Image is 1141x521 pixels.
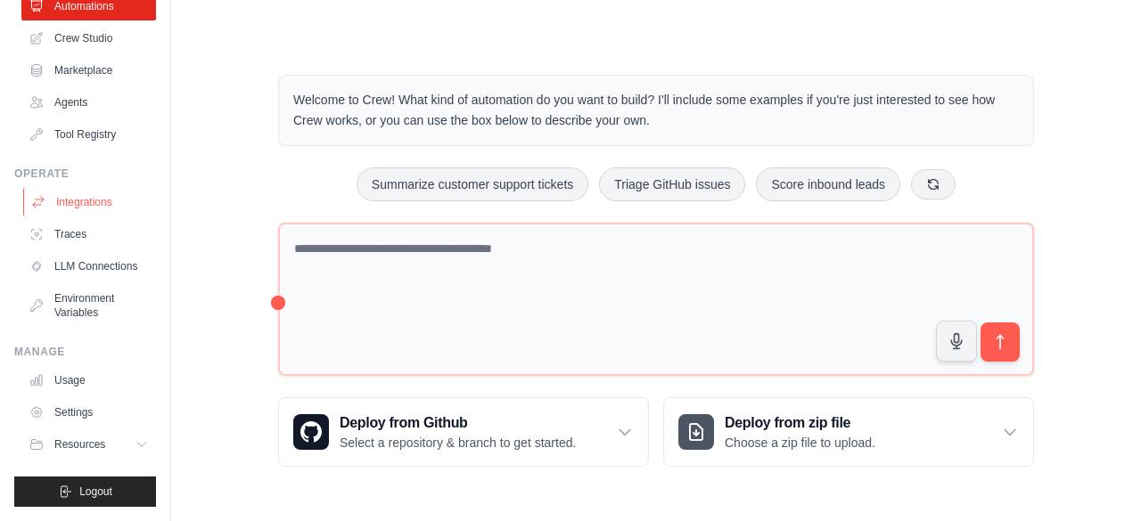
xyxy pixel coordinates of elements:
h3: Deploy from zip file [725,412,875,434]
button: Triage GitHub issues [599,167,745,201]
a: Environment Variables [21,284,156,327]
a: Integrations [23,188,158,216]
a: Traces [21,220,156,248]
button: Summarize customer support tickets [357,167,588,201]
a: Crew Studio [21,24,156,53]
span: Resources [54,437,105,452]
div: Operate [14,167,156,181]
button: Score inbound leads [756,167,900,201]
a: Tool Registry [21,120,156,149]
p: Welcome to Crew! What kind of automation do you want to build? I'll include some examples if you'... [293,90,1019,131]
a: Settings [21,398,156,427]
p: Choose a zip file to upload. [725,434,875,452]
p: Select a repository & branch to get started. [340,434,576,452]
a: LLM Connections [21,252,156,281]
span: Logout [79,484,112,499]
a: Usage [21,366,156,395]
div: Manage [14,345,156,359]
button: Resources [21,430,156,459]
a: Marketplace [21,56,156,85]
h3: Deploy from Github [340,412,576,434]
button: Logout [14,476,156,507]
a: Agents [21,88,156,117]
